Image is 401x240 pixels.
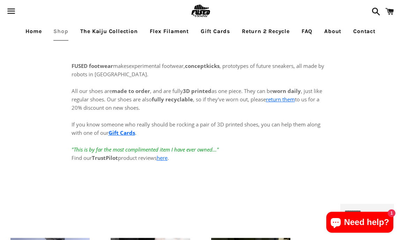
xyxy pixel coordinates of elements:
span: experimental footwear, , prototypes of future sneakers, all made by robots in [GEOGRAPHIC_DATA]. [72,62,324,78]
a: Contact [348,23,381,40]
a: Gift Cards [109,129,135,136]
strong: made to order [112,87,150,94]
a: The Kaiju Collection [75,23,143,40]
inbox-online-store-chat: Shopify online store chat [324,212,395,234]
a: here [157,154,168,161]
strong: TrustPilot [92,154,118,161]
a: Shop [48,23,73,40]
em: "This is by far the most complimented item I have ever owned..." [72,146,219,153]
a: Home [20,23,47,40]
a: Flex Filament [144,23,194,40]
strong: conceptkicks [185,62,220,69]
a: About [319,23,347,40]
span: makes [72,62,129,69]
a: Gift Cards [195,23,235,40]
strong: fully recyclable [152,96,193,103]
p: All our shoes are , and are fully as one piece. They can be , just like regular shoes. Our shoes ... [72,78,330,162]
strong: 3D printed [183,87,211,94]
strong: FUSED footwear [72,62,113,69]
strong: worn daily [273,87,301,94]
a: FAQ [296,23,318,40]
a: Return 2 Recycle [237,23,295,40]
a: return them [266,96,295,103]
